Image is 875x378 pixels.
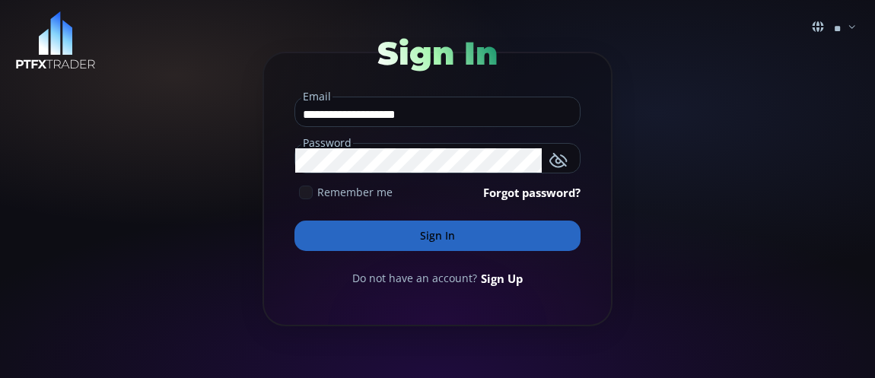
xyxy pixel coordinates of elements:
span: Sign In [377,33,498,73]
img: LOGO [15,11,96,70]
div: Do not have an account? [294,270,581,287]
button: Sign In [294,221,581,251]
a: Sign Up [481,270,523,287]
span: Remember me [317,184,393,200]
a: Forgot password? [483,184,581,201]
